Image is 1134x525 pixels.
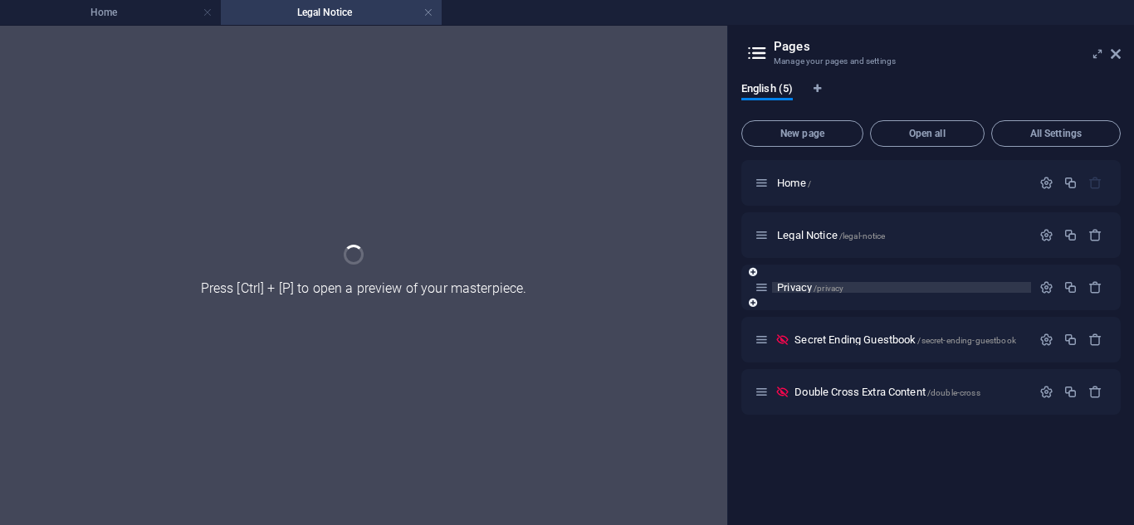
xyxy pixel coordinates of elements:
[999,129,1113,139] span: All Settings
[927,388,980,397] span: /double-cross
[1088,333,1102,347] div: Remove
[772,230,1031,241] div: Legal Notice/legal-notice
[777,177,811,189] span: Click to open page
[774,54,1088,69] h3: Manage your pages and settings
[1063,333,1078,347] div: Duplicate
[772,177,1031,188] div: Home/
[1039,176,1053,190] div: Settings
[808,179,811,188] span: /
[1088,280,1102,294] div: Remove
[749,129,856,139] span: New page
[789,334,1031,345] div: Secret Ending Guestbook/secret-ending-guestbook
[741,120,863,147] button: New page
[877,129,977,139] span: Open all
[777,281,843,294] span: Click to open page
[1088,228,1102,242] div: Remove
[772,282,1031,293] div: Privacy/privacy
[794,333,1016,346] span: Click to open page
[814,284,843,293] span: /privacy
[741,82,1121,114] div: Language Tabs
[1063,228,1078,242] div: Duplicate
[917,336,1015,345] span: /secret-ending-guestbook
[789,386,1031,397] div: Double Cross Extra Content/double-cross
[839,231,886,241] span: /legal-notice
[774,39,1121,54] h2: Pages
[1063,176,1078,190] div: Duplicate
[1088,176,1102,190] div: The startpage cannot be deleted
[1039,333,1053,347] div: Settings
[221,3,442,22] h4: Legal Notice
[1088,385,1102,399] div: Remove
[741,79,793,102] span: English (5)
[1039,385,1053,399] div: Settings
[991,120,1121,147] button: All Settings
[1063,385,1078,399] div: Duplicate
[794,386,980,398] span: Click to open page
[1039,280,1053,294] div: Settings
[870,120,985,147] button: Open all
[1039,228,1053,242] div: Settings
[777,229,885,241] span: Legal Notice
[1063,280,1078,294] div: Duplicate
